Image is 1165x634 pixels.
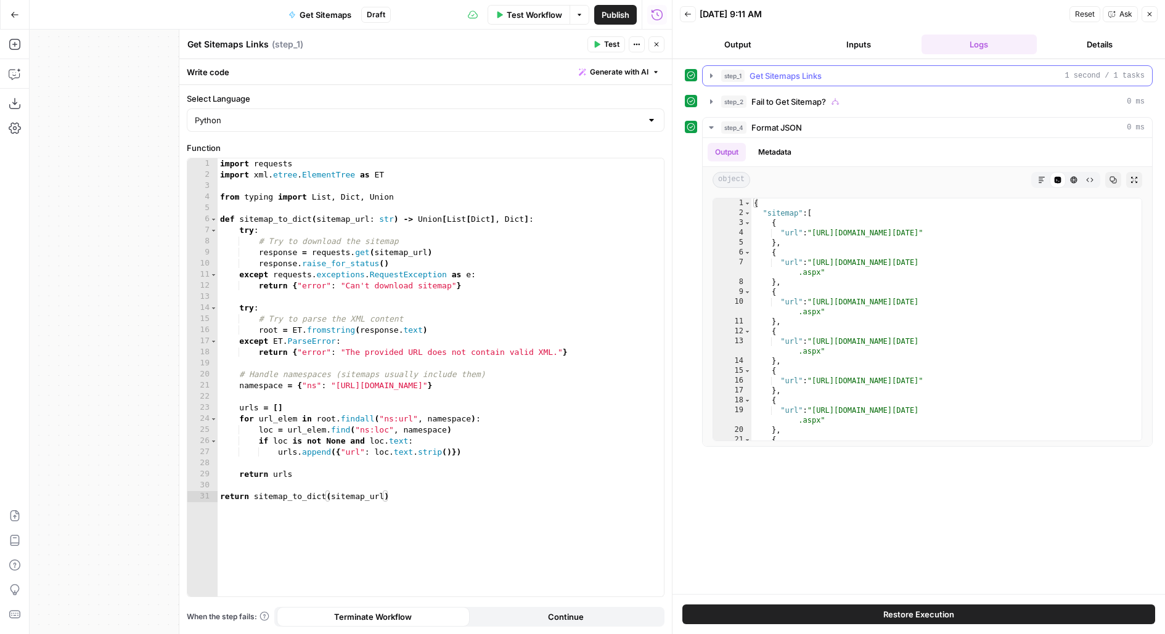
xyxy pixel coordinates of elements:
[1103,6,1138,22] button: Ask
[751,143,799,161] button: Metadata
[713,435,751,445] div: 21
[1069,6,1100,22] button: Reset
[187,158,218,169] div: 1
[187,247,218,258] div: 9
[210,303,217,314] span: Toggle code folding, rows 14 through 16
[713,287,751,297] div: 9
[187,181,218,192] div: 3
[187,336,218,347] div: 17
[187,480,218,491] div: 30
[187,458,218,469] div: 28
[744,218,751,228] span: Toggle code folding, rows 3 through 5
[210,269,217,280] span: Toggle code folding, rows 11 through 12
[210,413,217,425] span: Toggle code folding, rows 24 through 27
[187,269,218,280] div: 11
[751,96,826,108] span: Fail to Get Sitemap?
[713,258,751,277] div: 7
[713,356,751,366] div: 14
[713,425,751,435] div: 20
[744,208,751,218] span: Toggle code folding, rows 2 through 1542
[1127,122,1145,133] span: 0 ms
[713,317,751,327] div: 11
[187,469,218,480] div: 29
[187,225,218,236] div: 7
[210,336,217,347] span: Toggle code folding, rows 17 through 18
[703,66,1152,86] button: 1 second / 1 tasks
[703,118,1152,137] button: 0 ms
[187,203,218,214] div: 5
[713,228,751,238] div: 4
[744,435,751,445] span: Toggle code folding, rows 21 through 23
[713,238,751,248] div: 5
[195,114,642,126] input: Python
[272,38,303,51] span: ( step_1 )
[590,67,648,78] span: Generate with AI
[750,70,822,82] span: Get Sitemaps Links
[187,491,218,502] div: 31
[187,236,218,247] div: 8
[1065,70,1145,81] span: 1 second / 1 tasks
[187,391,218,402] div: 22
[883,608,954,620] span: Restore Execution
[713,218,751,228] div: 3
[751,121,802,134] span: Format JSON
[682,604,1155,624] button: Restore Execution
[187,142,664,154] label: Function
[507,9,562,21] span: Test Workflow
[602,9,629,21] span: Publish
[744,327,751,336] span: Toggle code folding, rows 12 through 14
[708,143,746,161] button: Output
[367,9,385,20] span: Draft
[187,192,218,203] div: 4
[187,358,218,369] div: 19
[587,36,625,52] button: Test
[210,225,217,236] span: Toggle code folding, rows 7 through 10
[713,172,750,188] span: object
[187,92,664,105] label: Select Language
[210,214,217,225] span: Toggle code folding, rows 6 through 29
[187,347,218,358] div: 18
[187,258,218,269] div: 10
[187,369,218,380] div: 20
[744,396,751,405] span: Toggle code folding, rows 18 through 20
[187,303,218,314] div: 14
[187,169,218,181] div: 2
[187,447,218,458] div: 27
[187,38,269,51] textarea: Get Sitemaps Links
[210,436,217,447] span: Toggle code folding, rows 26 through 27
[744,287,751,297] span: Toggle code folding, rows 9 through 11
[713,376,751,386] div: 16
[488,5,570,25] button: Test Workflow
[713,336,751,356] div: 13
[713,248,751,258] div: 6
[187,425,218,436] div: 25
[281,5,359,25] button: Get Sitemaps
[721,96,746,108] span: step_2
[1075,9,1095,20] span: Reset
[187,611,269,622] a: When the step fails:
[703,92,1152,112] button: 0 ms
[713,386,751,396] div: 17
[713,297,751,317] div: 10
[187,291,218,303] div: 13
[187,325,218,336] div: 16
[713,277,751,287] div: 8
[922,35,1037,54] button: Logs
[594,5,637,25] button: Publish
[744,198,751,208] span: Toggle code folding, rows 1 through 1543
[470,607,663,627] button: Continue
[187,280,218,291] div: 12
[187,314,218,325] div: 15
[300,9,351,21] span: Get Sitemaps
[187,413,218,425] div: 24
[721,121,746,134] span: step_4
[334,611,412,623] span: Terminate Workflow
[744,248,751,258] span: Toggle code folding, rows 6 through 8
[713,198,751,208] div: 1
[801,35,917,54] button: Inputs
[721,70,745,82] span: step_1
[713,396,751,405] div: 18
[1127,96,1145,107] span: 0 ms
[548,611,584,623] span: Continue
